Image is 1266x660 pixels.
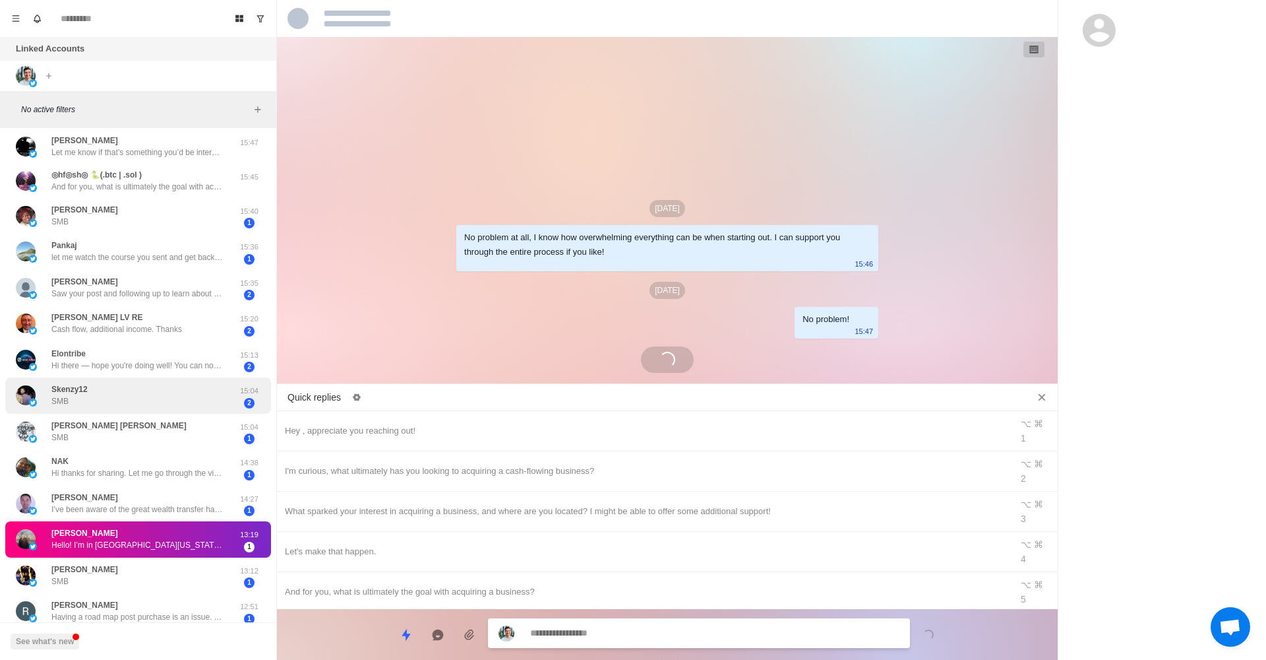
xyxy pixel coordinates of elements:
button: Close quick replies [1031,387,1052,408]
img: picture [29,363,37,371]
button: Add media [456,622,483,648]
p: 13:19 [233,529,266,541]
p: Hello! I’m in [GEOGRAPHIC_DATA][US_STATE]. My wife and I have several rental properties. But we s... [51,539,223,551]
p: 13:12 [233,566,266,577]
p: [PERSON_NAME] [51,564,118,576]
p: Let me know if that’s something you’d be interested in and I can set you up on a call with my con... [51,147,223,158]
img: picture [29,184,37,192]
button: Add account [41,68,57,84]
p: Elontribe [51,348,86,360]
p: 15:47 [855,324,873,339]
img: picture [29,219,37,227]
p: No active filters [21,104,250,115]
img: picture [16,66,36,86]
p: And for you, what is ultimately the goal with acquiring a business? [51,181,223,193]
span: 1 [244,506,255,516]
p: 15:35 [233,278,266,289]
p: SMB [51,216,69,228]
img: picture [16,350,36,370]
p: [PERSON_NAME] LV RE [51,312,142,323]
p: ◎hf◎sh◎ 🐍(.btc | .sol ) [51,169,142,181]
img: picture [16,566,36,585]
p: [PERSON_NAME] [51,599,118,611]
p: [PERSON_NAME] [51,135,118,147]
img: picture [16,278,36,298]
button: Menu [5,8,26,29]
span: 1 [244,254,255,265]
img: picture [29,291,37,299]
img: picture [29,79,37,87]
span: 1 [244,434,255,444]
p: 15:04 [233,422,266,433]
p: SMB [51,576,69,587]
p: SMB [51,432,69,444]
a: Open chat [1211,607,1250,647]
p: Linked Accounts [16,42,84,55]
p: 15:36 [233,242,266,253]
p: 14:38 [233,457,266,469]
p: 15:45 [233,172,266,183]
img: picture [29,399,37,407]
p: [PERSON_NAME] [51,276,118,288]
span: 1 [244,218,255,228]
p: Hi thanks for sharing. Let me go through the video [DATE] and we can connect right after [51,467,223,479]
img: picture [16,206,36,226]
p: 15:20 [233,313,266,325]
p: Cash flow, additional income. Thanks [51,323,182,335]
p: 15:40 [233,206,266,217]
div: ⌥ ⌘ 5 [1021,577,1050,607]
button: Quick replies [393,622,419,648]
img: picture [16,242,36,261]
div: ⌥ ⌘ 4 [1021,537,1050,566]
img: picture [29,614,37,622]
div: Hey , appreciate you reaching out! [285,424,1004,438]
p: 15:47 [233,137,266,148]
img: picture [16,601,36,621]
img: picture [16,313,36,333]
p: Pankaj [51,240,77,251]
button: See what's new [11,634,79,649]
p: I’ve been aware of the great wealth transfer happening and I think it gives an opportunity to pur... [51,504,223,515]
p: Having a road map post purchase is an issue. Also applying for the loan...l think l need to be pu... [51,611,223,623]
div: What sparked your interest in acquiring a business, and where are you located? I might be able to... [285,504,1004,519]
div: Let's make that happen. [285,544,1004,559]
span: 2 [244,290,255,300]
p: [PERSON_NAME] [51,492,118,504]
div: I'm curious, what ultimately has you looking to acquiring a cash-flowing business? [285,464,1004,478]
div: ⌥ ⌘ 3 [1021,497,1050,526]
img: picture [29,507,37,515]
img: picture [16,385,36,405]
p: 15:46 [855,257,873,271]
p: Quick replies [287,391,341,405]
p: let me watch the course you sent and get back to you. need some time [51,251,223,263]
img: picture [29,327,37,335]
div: ⌥ ⌘ 2 [1021,457,1050,486]
img: picture [29,150,37,158]
img: picture [29,255,37,263]
p: [PERSON_NAME] [51,204,118,216]
p: 12:51 [233,601,266,612]
p: [DATE] [649,282,685,299]
div: No problem at all, I know how overwhelming everything can be when starting out. I can support you... [464,230,849,259]
img: picture [16,457,36,477]
img: picture [16,494,36,513]
p: 15:04 [233,385,266,397]
span: 2 [244,398,255,409]
img: picture [16,422,36,442]
img: picture [16,137,36,156]
button: Send message [915,622,942,648]
button: Show unread conversations [250,8,271,29]
span: 1 [244,577,255,588]
p: [PERSON_NAME] [51,527,118,539]
span: 1 [244,614,255,624]
img: picture [29,471,37,478]
img: picture [29,435,37,443]
button: Reply with AI [425,622,451,648]
span: 2 [244,362,255,372]
button: Notifications [26,8,47,29]
p: Saw your post and following up to learn about acquiring small biz [51,288,223,300]
img: picture [16,529,36,549]
button: Board View [229,8,250,29]
img: picture [29,579,37,587]
p: [DATE] [649,200,685,217]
